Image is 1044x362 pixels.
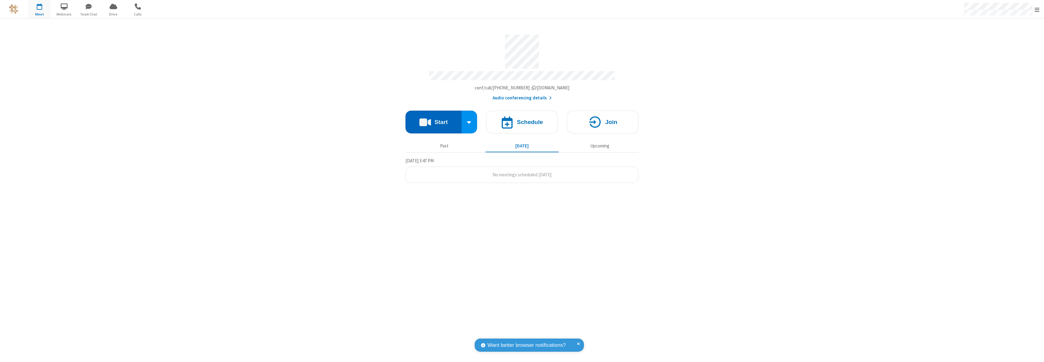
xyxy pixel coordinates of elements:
span: [DATE] 3:47 PM [405,158,434,164]
h4: Schedule [517,119,543,125]
div: Start conference options [462,111,477,133]
button: Copy my meeting room linkCopy my meeting room link [475,84,570,91]
span: Meet [28,12,51,17]
button: [DATE] [486,140,559,152]
h4: Join [605,119,617,125]
span: Drive [102,12,125,17]
span: Webinars [53,12,76,17]
span: No meetings scheduled [DATE] [493,172,551,178]
button: Past [408,140,481,152]
section: Account details [405,30,639,102]
h4: Start [434,119,448,125]
section: Today's Meetings [405,157,639,183]
button: Audio conferencing details [493,95,552,102]
button: Join [567,111,639,133]
button: Upcoming [563,140,636,152]
button: Schedule [486,111,558,133]
span: Calls [127,12,149,17]
span: Want better browser notifications? [487,341,566,349]
button: Start [405,111,462,133]
img: QA Selenium DO NOT DELETE OR CHANGE [9,5,18,14]
span: Copy my meeting room link [475,85,570,91]
span: Team Chat [77,12,100,17]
